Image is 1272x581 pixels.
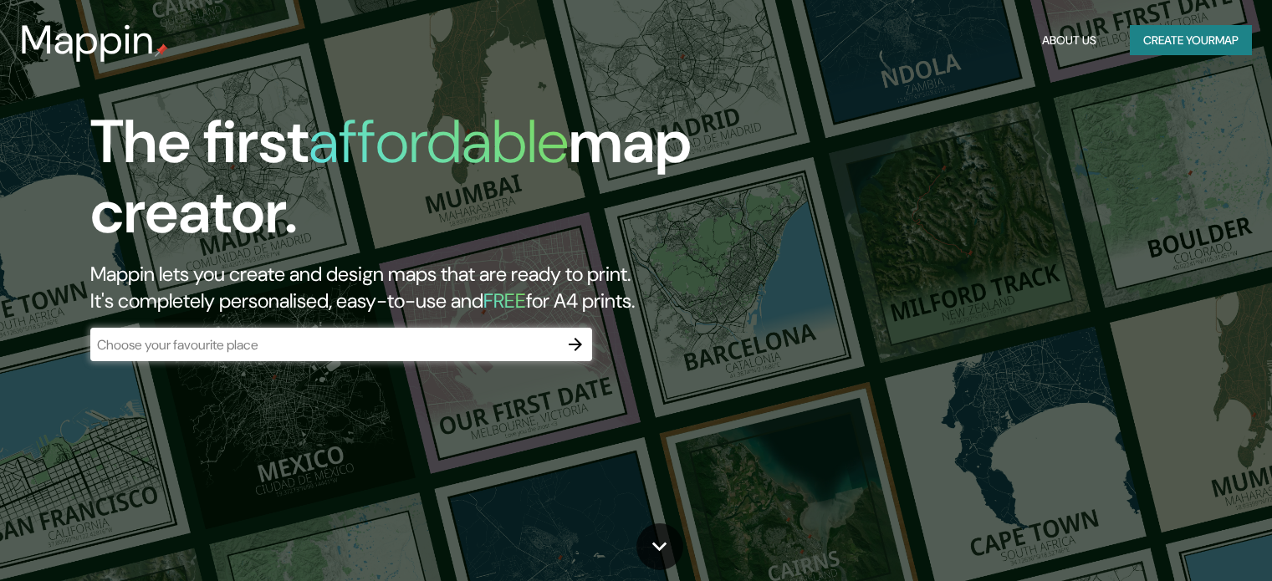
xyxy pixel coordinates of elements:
iframe: Help widget launcher [1123,516,1254,563]
h5: FREE [483,288,526,313]
button: About Us [1035,25,1103,56]
h3: Mappin [20,17,155,64]
h2: Mappin lets you create and design maps that are ready to print. It's completely personalised, eas... [90,261,727,314]
input: Choose your favourite place [90,335,559,354]
h1: The first map creator. [90,107,727,261]
img: mappin-pin [155,43,168,57]
button: Create yourmap [1130,25,1252,56]
h1: affordable [309,103,569,181]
